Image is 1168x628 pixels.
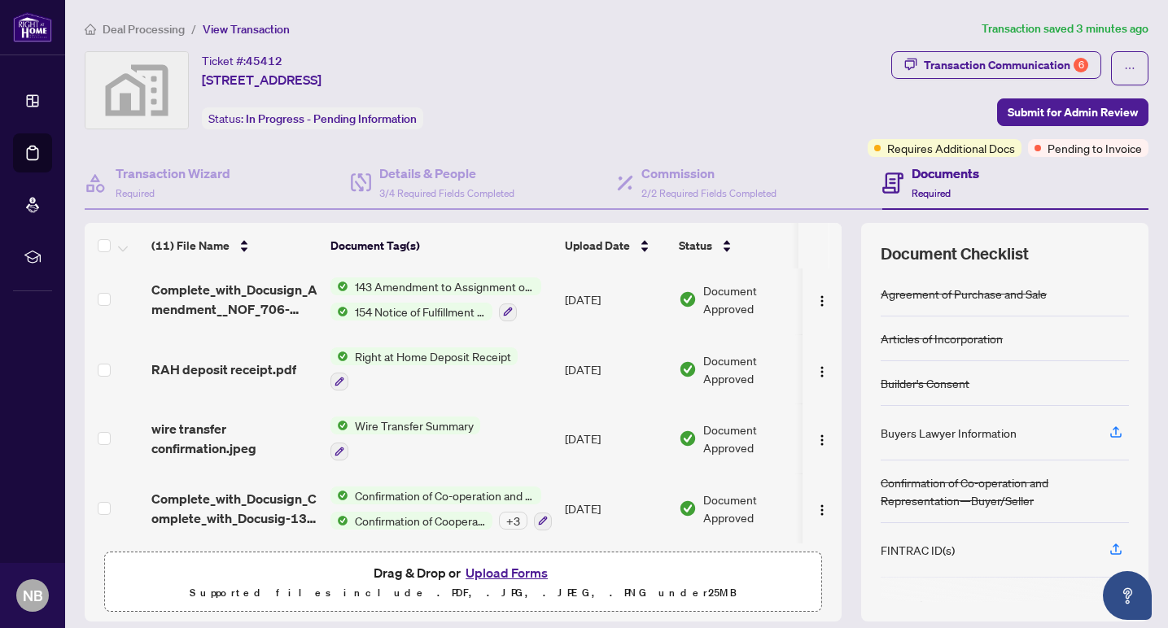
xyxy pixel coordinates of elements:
img: Status Icon [330,512,348,530]
div: 6 [1074,58,1088,72]
img: Logo [816,434,829,447]
img: Status Icon [330,277,348,295]
span: In Progress - Pending Information [246,111,417,126]
span: RAH deposit receipt.pdf [151,360,296,379]
span: [STREET_ADDRESS] [202,70,322,89]
th: Upload Date [558,223,672,268]
div: Confirmation of Co-operation and Representation—Buyer/Seller [881,473,1129,509]
span: Document Approved [703,421,804,456]
div: Transaction Communication [924,52,1088,78]
th: Status [672,223,811,268]
span: NB [23,584,43,607]
img: Status Icon [330,486,348,504]
span: Confirmation of Co-operation and Representation—Buyer/Seller [348,486,541,504]
span: Required [912,187,951,199]
td: [DATE] [558,264,672,334]
li: / [191,20,196,38]
span: Drag & Drop or [374,562,553,583]
div: Agreement of Purchase and Sale [881,285,1047,303]
span: Wire Transfer Summary [348,416,480,434]
button: Upload Forms [461,562,553,583]
span: 2/2 Required Fields Completed [641,187,776,199]
img: logo [13,12,52,42]
span: Complete_with_Docusign_Complete_with_Docusig-13 1.pdf [151,489,317,528]
button: Status IconRight at Home Deposit Receipt [330,347,518,391]
span: Requires Additional Docs [887,139,1015,157]
span: Required [116,187,155,199]
button: Logo [809,495,835,521]
img: Status Icon [330,347,348,365]
button: Status IconConfirmation of Co-operation and Representation—Buyer/SellerStatus IconConfirmation of... [330,486,552,530]
h4: Documents [912,164,979,183]
div: FINTRAC ID(s) [881,541,955,559]
button: Status IconWire Transfer Summary [330,416,480,460]
div: + 3 [499,512,527,530]
img: svg%3e [85,52,188,129]
h4: Commission [641,164,776,183]
span: 45412 [246,54,282,68]
img: Document Status [679,499,697,517]
span: Document Approved [703,281,804,317]
p: Supported files include .PDF, .JPG, .JPEG, .PNG under 25 MB [115,583,811,603]
span: Deal Processing [103,22,185,37]
th: (11) File Name [145,223,324,268]
span: (11) File Name [151,237,230,255]
img: Logo [816,364,829,377]
span: Submit for Admin Review [1008,99,1138,125]
button: Submit for Admin Review [997,98,1148,126]
span: 3/4 Required Fields Completed [379,187,514,199]
h4: Details & People [379,164,514,183]
th: Document Tag(s) [324,223,558,268]
span: home [85,24,96,35]
img: Status Icon [330,303,348,321]
button: Open asap [1103,571,1152,620]
span: 143 Amendment to Assignment of Agreement of Purchase and Sale [348,277,541,295]
span: ellipsis [1124,63,1135,74]
span: Complete_with_Docusign_Amendment__NOF_706-2.pdf [151,280,317,319]
span: wire transfer confirmation.jpeg [151,419,317,458]
article: Transaction saved 3 minutes ago [982,20,1148,38]
span: Right at Home Deposit Receipt [348,347,518,365]
img: Document Status [679,430,697,447]
span: 154 Notice of Fulfillment of Condition(s) - Assignment of Agreement of Purchase and Sale [348,303,492,321]
td: [DATE] [558,473,672,543]
img: Document Status [679,290,697,308]
button: Logo [809,286,835,312]
img: Logo [816,294,829,307]
button: Logo [809,356,835,382]
span: Document Approved [703,351,804,387]
button: Status Icon143 Amendment to Assignment of Agreement of Purchase and SaleStatus Icon154 Notice of ... [330,277,541,321]
div: Articles of Incorporation [881,329,1003,347]
td: [DATE] [558,403,672,473]
img: Logo [816,504,829,517]
button: Transaction Communication6 [891,51,1101,79]
span: View Transaction [203,22,290,37]
span: Document Approved [703,491,804,526]
span: Confirmation of Cooperation [348,512,492,530]
span: Pending to Invoice [1048,139,1142,157]
div: Status: [202,107,423,129]
span: Drag & Drop orUpload FormsSupported files include .PDF, .JPG, .JPEG, .PNG under25MB [105,552,821,613]
div: Buyers Lawyer Information [881,424,1017,442]
div: Ticket #: [202,51,282,70]
span: Document Checklist [881,242,1029,265]
img: Status Icon [330,416,348,434]
td: [DATE] [558,334,672,404]
div: Builder's Consent [881,374,969,392]
h4: Transaction Wizard [116,164,230,183]
button: Logo [809,425,835,451]
span: Status [679,237,712,255]
img: Document Status [679,360,697,378]
span: Upload Date [565,237,630,255]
